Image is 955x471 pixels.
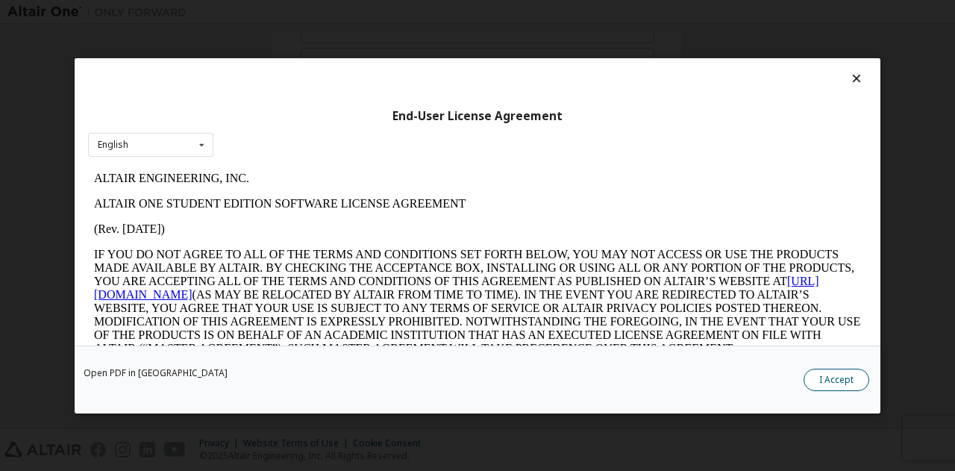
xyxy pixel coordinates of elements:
div: English [98,140,128,149]
button: I Accept [804,368,869,390]
p: (Rev. [DATE]) [6,57,773,70]
div: End-User License Agreement [88,108,867,123]
a: [URL][DOMAIN_NAME] [6,109,731,135]
p: IF YOU DO NOT AGREE TO ALL OF THE TERMS AND CONDITIONS SET FORTH BELOW, YOU MAY NOT ACCESS OR USE... [6,82,773,190]
p: ALTAIR ENGINEERING, INC. [6,6,773,19]
a: Open PDF in [GEOGRAPHIC_DATA] [84,368,228,377]
p: This Altair One Student Edition Software License Agreement (“Agreement”) is between Altair Engine... [6,202,773,255]
p: ALTAIR ONE STUDENT EDITION SOFTWARE LICENSE AGREEMENT [6,31,773,45]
